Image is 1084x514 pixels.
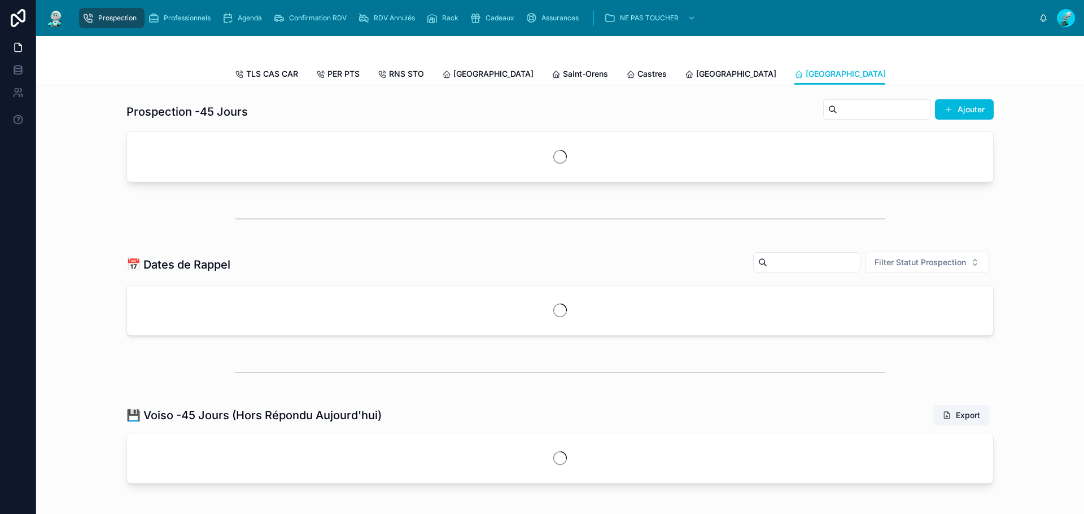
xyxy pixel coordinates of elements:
[289,14,347,23] span: Confirmation RDV
[75,6,1039,30] div: scrollable content
[486,14,514,23] span: Cadeaux
[935,99,994,120] button: Ajouter
[126,407,382,423] h1: 💾 Voiso -45 Jours (Hors Répondu Aujourd'hui)
[794,64,886,85] a: [GEOGRAPHIC_DATA]
[685,64,776,86] a: [GEOGRAPHIC_DATA]
[933,405,989,425] button: Export
[355,8,423,28] a: RDV Annulés
[126,104,248,120] h1: Prospection -45 Jours
[45,9,65,27] img: App logo
[327,68,360,80] span: PER PTS
[442,64,534,86] a: [GEOGRAPHIC_DATA]
[79,8,145,28] a: Prospection
[522,8,587,28] a: Assurances
[466,8,522,28] a: Cadeaux
[246,68,298,80] span: TLS CAS CAR
[374,14,415,23] span: RDV Annulés
[423,8,466,28] a: Rack
[126,257,230,273] h1: 📅 Dates de Rappel
[875,257,966,268] span: Filter Statut Prospection
[865,252,989,273] button: Select Button
[270,8,355,28] a: Confirmation RDV
[98,14,137,23] span: Prospection
[552,64,608,86] a: Saint-Orens
[316,64,360,86] a: PER PTS
[164,14,211,23] span: Professionnels
[620,14,679,23] span: NE PAS TOUCHER
[218,8,270,28] a: Agenda
[541,14,579,23] span: Assurances
[563,68,608,80] span: Saint-Orens
[601,8,701,28] a: NE PAS TOUCHER
[637,68,667,80] span: Castres
[626,64,667,86] a: Castres
[696,68,776,80] span: [GEOGRAPHIC_DATA]
[378,64,424,86] a: RNS STO
[389,68,424,80] span: RNS STO
[235,64,298,86] a: TLS CAS CAR
[442,14,458,23] span: Rack
[238,14,262,23] span: Agenda
[453,68,534,80] span: [GEOGRAPHIC_DATA]
[806,68,886,80] span: [GEOGRAPHIC_DATA]
[145,8,218,28] a: Professionnels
